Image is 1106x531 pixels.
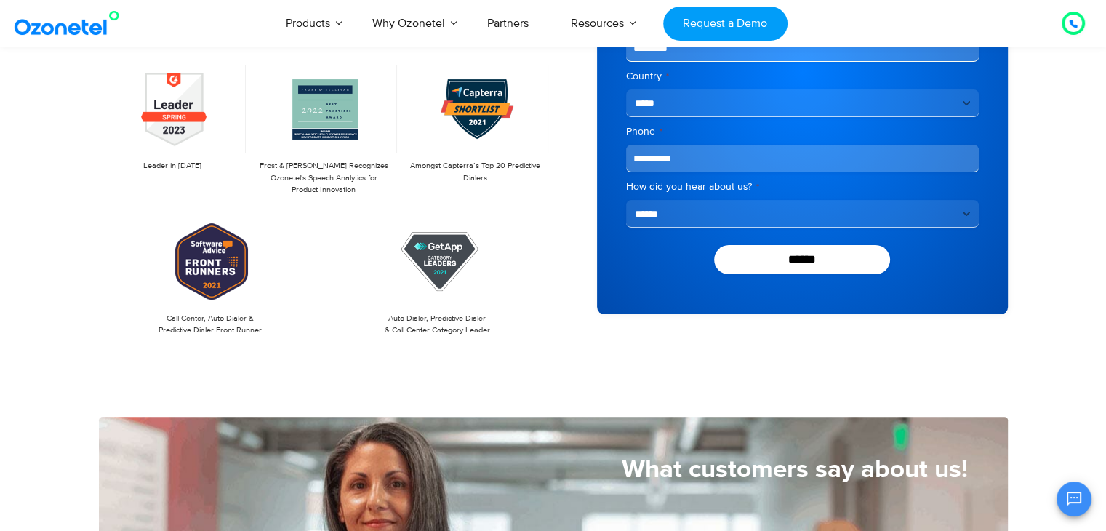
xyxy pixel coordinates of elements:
h5: What customers say about us! [99,457,968,482]
p: Auto Dialer, Predictive Dialer & Call Center Category Leader [333,313,542,337]
label: Phone [626,124,979,139]
label: Country [626,69,979,84]
p: Leader in [DATE] [106,160,239,172]
p: Call Center, Auto Dialer & Predictive Dialer Front Runner [106,313,315,337]
p: Frost & [PERSON_NAME] Recognizes Ozonetel's Speech Analytics for Product Innovation [257,160,390,196]
label: How did you hear about us? [626,180,979,194]
a: Request a Demo [663,7,788,41]
p: Amongst Capterra’s Top 20 Predictive Dialers [409,160,541,184]
button: Open chat [1057,482,1091,516]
